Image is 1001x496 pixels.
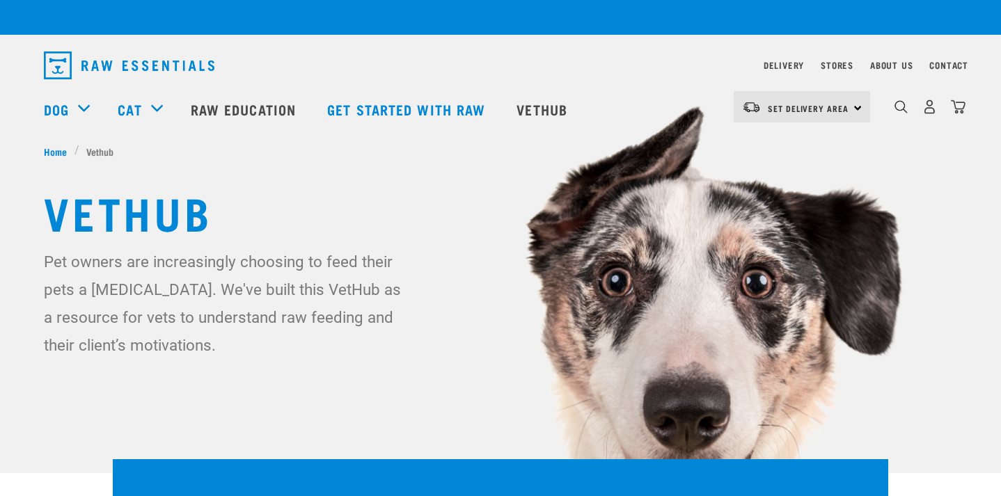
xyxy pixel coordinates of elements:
[870,63,913,67] a: About Us
[951,99,965,114] img: home-icon@2x.png
[44,186,957,237] h1: Vethub
[33,46,968,85] nav: dropdown navigation
[44,144,67,159] span: Home
[44,51,214,79] img: Raw Essentials Logo
[44,248,409,359] p: Pet owners are increasingly choosing to feed their pets a [MEDICAL_DATA]. We've built this VetHub...
[894,100,908,113] img: home-icon-1@2x.png
[503,81,585,137] a: Vethub
[821,63,853,67] a: Stores
[44,144,957,159] nav: breadcrumbs
[44,144,74,159] a: Home
[177,81,313,137] a: Raw Education
[764,63,804,67] a: Delivery
[929,63,968,67] a: Contact
[44,99,69,120] a: Dog
[768,106,849,111] span: Set Delivery Area
[742,101,761,113] img: van-moving.png
[922,99,937,114] img: user.png
[118,99,141,120] a: Cat
[313,81,503,137] a: Get started with Raw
